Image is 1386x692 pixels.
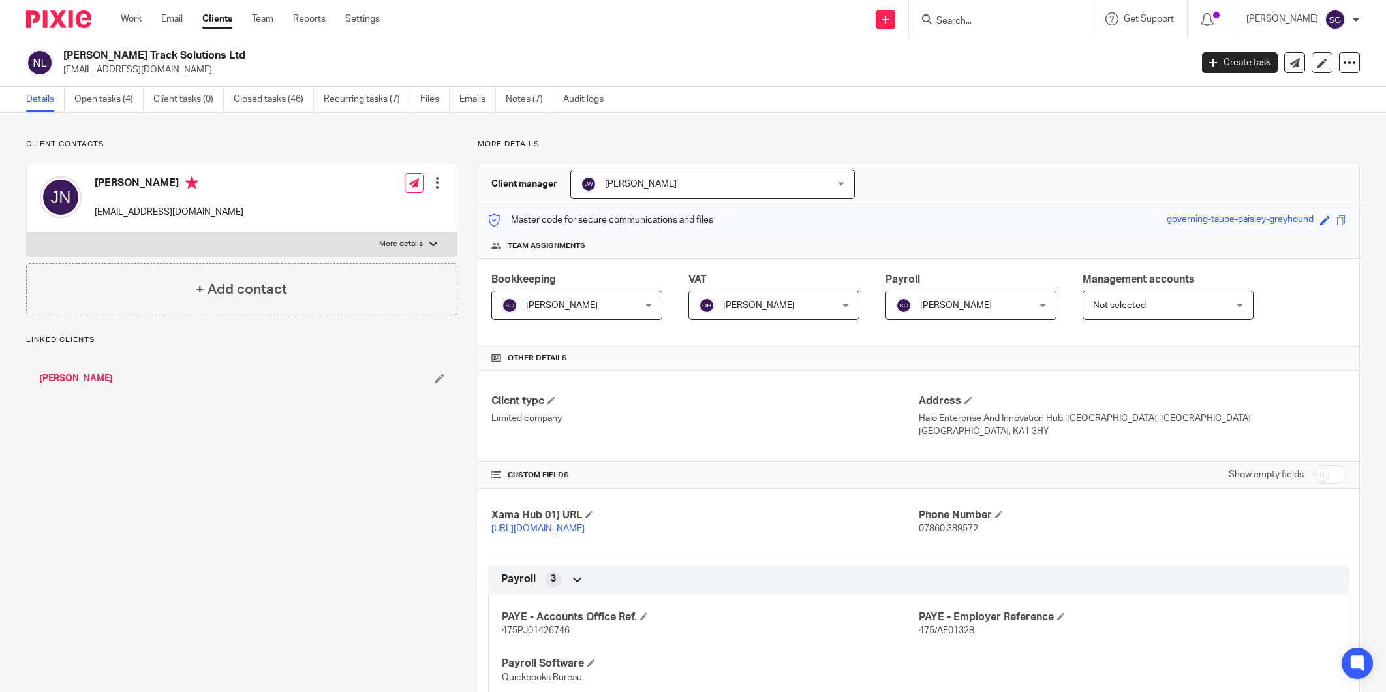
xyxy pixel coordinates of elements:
span: [PERSON_NAME] [605,180,677,189]
span: 475/AE01328 [919,626,974,635]
img: svg%3E [896,298,912,313]
span: [PERSON_NAME] [920,301,992,310]
a: Notes (7) [506,87,553,112]
h4: [PERSON_NAME] [95,176,243,193]
a: Email [161,12,183,25]
a: Client tasks (0) [153,87,224,112]
i: Primary [185,176,198,189]
h4: PAYE - Accounts Office Ref. [502,610,919,624]
a: Team [252,12,273,25]
a: Reports [293,12,326,25]
a: Recurring tasks (7) [324,87,410,112]
p: More details [478,139,1360,149]
span: Not selected [1093,301,1146,310]
h3: Client manager [491,178,557,191]
p: Limited company [491,412,919,425]
h4: + Add contact [196,279,287,300]
a: Details [26,87,65,112]
span: Bookkeeping [491,274,556,285]
img: svg%3E [699,298,715,313]
span: Other details [508,353,567,364]
a: Audit logs [563,87,613,112]
h4: Payroll Software [502,657,919,670]
img: svg%3E [1325,9,1346,30]
a: Work [121,12,142,25]
p: Linked clients [26,335,457,345]
span: Payroll [885,274,920,285]
img: svg%3E [581,176,596,192]
p: [PERSON_NAME] [1246,12,1318,25]
h2: [PERSON_NAME] Track Solutions Ltd [63,49,959,63]
p: [EMAIL_ADDRESS][DOMAIN_NAME] [95,206,243,219]
h4: PAYE - Employer Reference [919,610,1336,624]
a: Create task [1202,52,1278,73]
h4: Phone Number [919,509,1346,522]
a: Settings [345,12,380,25]
span: Management accounts [1083,274,1195,285]
h4: Xama Hub 01) URL [491,509,919,522]
a: Clients [202,12,232,25]
input: Search [935,16,1053,27]
p: Halo Enterprise And Innovation Hub, [GEOGRAPHIC_DATA], [GEOGRAPHIC_DATA] [919,412,1346,425]
span: Get Support [1124,14,1174,24]
a: Closed tasks (46) [234,87,314,112]
a: Emails [459,87,496,112]
span: [PERSON_NAME] [723,301,795,310]
h4: Address [919,394,1346,408]
p: [EMAIL_ADDRESS][DOMAIN_NAME] [63,63,1182,76]
img: Pixie [26,10,91,28]
img: svg%3E [40,176,82,218]
span: [PERSON_NAME] [526,301,598,310]
span: Team assignments [508,241,585,251]
img: svg%3E [26,49,54,76]
span: VAT [688,274,707,285]
a: [PERSON_NAME] [39,372,113,385]
p: More details [379,239,423,249]
p: Master code for secure communications and files [488,213,713,227]
p: Client contacts [26,139,457,149]
a: Open tasks (4) [74,87,144,112]
span: 07860 389572 [919,524,978,533]
h4: Client type [491,394,919,408]
p: [GEOGRAPHIC_DATA], KA1 3HY [919,425,1346,438]
h4: CUSTOM FIELDS [491,470,919,480]
a: Files [420,87,450,112]
div: governing-taupe-paisley-greyhound [1167,213,1314,228]
span: 3 [551,573,556,586]
label: Show empty fields [1229,468,1304,481]
img: svg%3E [502,298,517,313]
span: Quickbooks Bureau [502,673,582,682]
span: Payroll [501,573,536,586]
a: [URL][DOMAIN_NAME] [491,524,585,533]
span: 475PJ01426746 [502,626,570,635]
